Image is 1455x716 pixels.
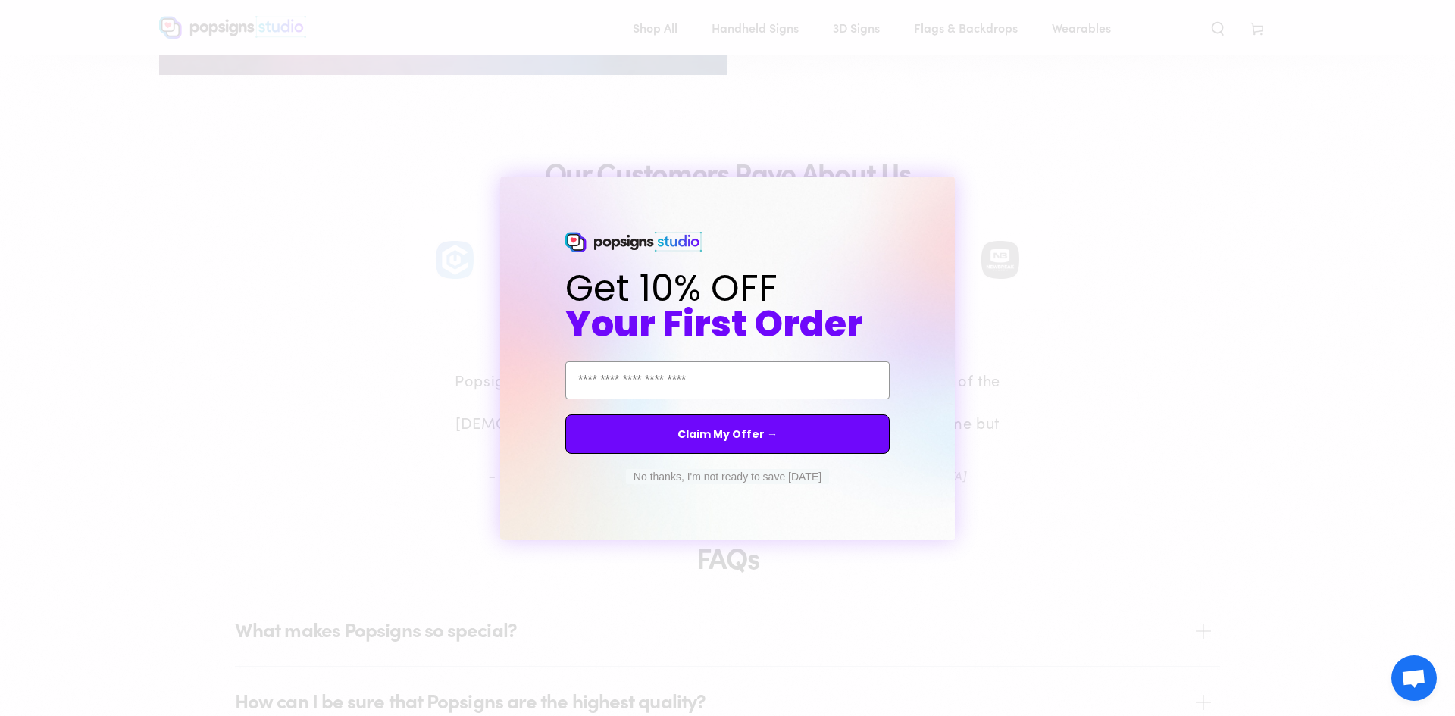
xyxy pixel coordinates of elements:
[565,414,890,454] button: Claim My Offer →
[565,263,778,314] span: Get 10% OFF
[565,299,863,349] span: Your First Order
[626,469,829,484] button: No thanks, I'm not ready to save [DATE]
[565,232,702,253] img: Popsigns Studio
[1391,655,1437,701] a: Open chat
